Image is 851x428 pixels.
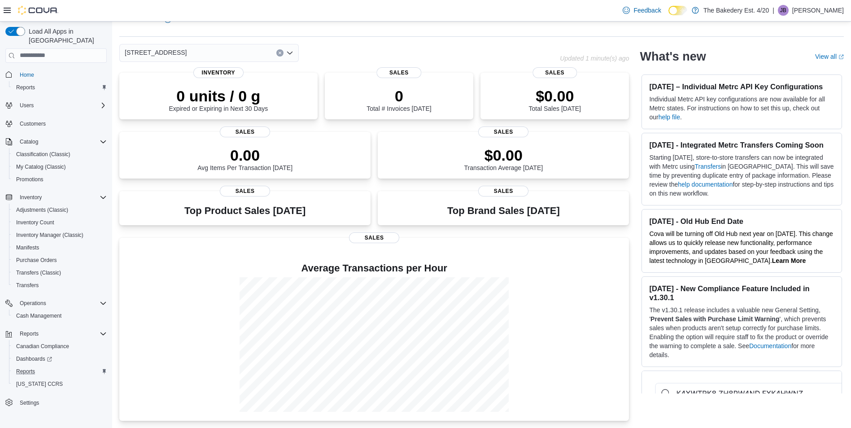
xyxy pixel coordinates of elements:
h3: [DATE] – Individual Metrc API Key Configurations [649,82,834,91]
a: View allExternal link [815,53,844,60]
span: Manifests [16,244,39,251]
span: Purchase Orders [16,257,57,264]
span: Operations [16,298,107,309]
span: Transfers [13,280,107,291]
span: Home [20,71,34,79]
span: Sales [349,232,399,243]
span: Inventory Count [13,217,107,228]
span: Sales [220,127,270,137]
div: Total # Invoices [DATE] [367,87,431,112]
a: My Catalog (Classic) [13,162,70,172]
p: $0.00 [529,87,581,105]
div: Avg Items Per Transaction [DATE] [197,146,292,171]
a: Learn More [772,257,806,264]
a: Promotions [13,174,47,185]
span: Reports [13,366,107,377]
a: Dashboards [9,353,110,365]
button: Manifests [9,241,110,254]
span: Sales [377,67,421,78]
button: Customers [2,117,110,130]
a: Transfers [695,163,721,170]
span: Settings [20,399,39,406]
a: Dashboards [13,354,56,364]
span: Classification (Classic) [13,149,107,160]
button: Purchase Orders [9,254,110,266]
span: Cash Management [13,310,107,321]
a: Manifests [13,242,43,253]
a: [US_STATE] CCRS [13,379,66,389]
button: Clear input [276,49,284,57]
button: Inventory [2,191,110,204]
span: JB [780,5,786,16]
p: The Bakedery Est. 4/20 [703,5,769,16]
span: Dark Mode [668,15,669,16]
button: Adjustments (Classic) [9,204,110,216]
span: Customers [16,118,107,129]
a: Documentation [749,342,791,349]
span: Sales [532,67,577,78]
span: Catalog [16,136,107,147]
span: Reports [20,330,39,337]
span: Settings [16,397,107,408]
a: Transfers [13,280,42,291]
span: Sales [478,186,528,197]
a: Reports [13,82,39,93]
h3: [DATE] - Integrated Metrc Transfers Coming Soon [649,140,834,149]
a: Settings [16,397,43,408]
span: Load All Apps in [GEOGRAPHIC_DATA] [25,27,107,45]
button: Promotions [9,173,110,186]
svg: External link [838,54,844,60]
span: [US_STATE] CCRS [16,380,63,388]
span: [STREET_ADDRESS] [125,47,187,58]
p: 0.00 [197,146,292,164]
a: Transfers (Classic) [13,267,65,278]
strong: Prevent Sales with Purchase Limit Warning [650,315,779,323]
a: help documentation [678,181,733,188]
span: Reports [16,84,35,91]
span: Classification (Classic) [16,151,70,158]
h3: Top Product Sales [DATE] [184,205,305,216]
span: Cash Management [16,312,61,319]
p: 0 units / 0 g [169,87,268,105]
div: Jodie Brokopp [778,5,789,16]
span: Canadian Compliance [16,343,69,350]
button: Inventory Count [9,216,110,229]
span: Inventory [193,67,244,78]
button: Users [16,100,37,111]
button: Operations [16,298,50,309]
p: Updated 1 minute(s) ago [560,55,629,62]
span: Sales [220,186,270,197]
button: Operations [2,297,110,310]
h2: What's new [640,49,706,64]
span: Users [16,100,107,111]
span: Inventory Count [16,219,54,226]
p: Individual Metrc API key configurations are now available for all Metrc states. For instructions ... [649,95,834,122]
p: 0 [367,87,431,105]
h3: Top Brand Sales [DATE] [447,205,560,216]
button: Open list of options [286,49,293,57]
input: Dark Mode [668,6,687,15]
button: Catalog [16,136,42,147]
button: Inventory [16,192,45,203]
span: Transfers [16,282,39,289]
a: Feedback [619,1,664,19]
a: Reports [13,366,39,377]
span: Reports [16,328,107,339]
p: The v1.30.1 release includes a valuable new General Setting, ' ', which prevents sales when produ... [649,306,834,359]
span: Washington CCRS [13,379,107,389]
span: Reports [16,368,35,375]
span: Adjustments (Classic) [13,205,107,215]
span: Promotions [16,176,44,183]
span: Inventory Manager (Classic) [16,231,83,239]
h4: Average Transactions per Hour [127,263,622,274]
button: Classification (Classic) [9,148,110,161]
span: Inventory [20,194,42,201]
button: Settings [2,396,110,409]
span: Cova will be turning off Old Hub next year on [DATE]. This change allows us to quickly release ne... [649,230,833,264]
a: Inventory Manager (Classic) [13,230,87,240]
p: [PERSON_NAME] [792,5,844,16]
img: Cova [18,6,58,15]
span: Reports [13,82,107,93]
span: Dashboards [13,354,107,364]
